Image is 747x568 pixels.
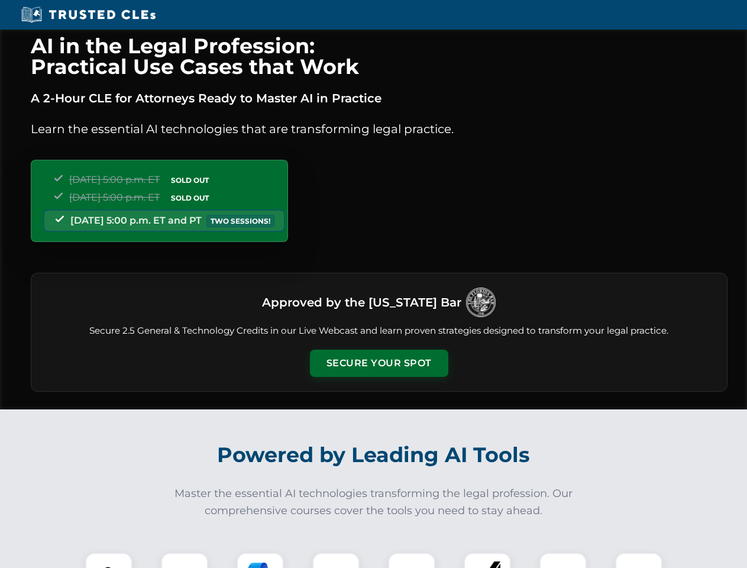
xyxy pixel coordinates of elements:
span: SOLD OUT [167,192,213,204]
p: Secure 2.5 General & Technology Credits in our Live Webcast and learn proven strategies designed ... [46,324,713,338]
span: [DATE] 5:00 p.m. ET [69,174,160,185]
button: Secure Your Spot [310,350,448,377]
img: Trusted CLEs [18,6,159,24]
h2: Powered by Leading AI Tools [46,434,701,476]
p: Learn the essential AI technologies that are transforming legal practice. [31,120,727,138]
h3: Approved by the [US_STATE] Bar [262,292,461,313]
h1: AI in the Legal Profession: Practical Use Cases that Work [31,35,727,77]
p: A 2-Hour CLE for Attorneys Ready to Master AI in Practice [31,89,727,108]
span: SOLD OUT [167,174,213,186]
span: [DATE] 5:00 p.m. ET [69,192,160,203]
img: Logo [466,288,496,317]
p: Master the essential AI technologies transforming the legal profession. Our comprehensive courses... [167,485,581,519]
